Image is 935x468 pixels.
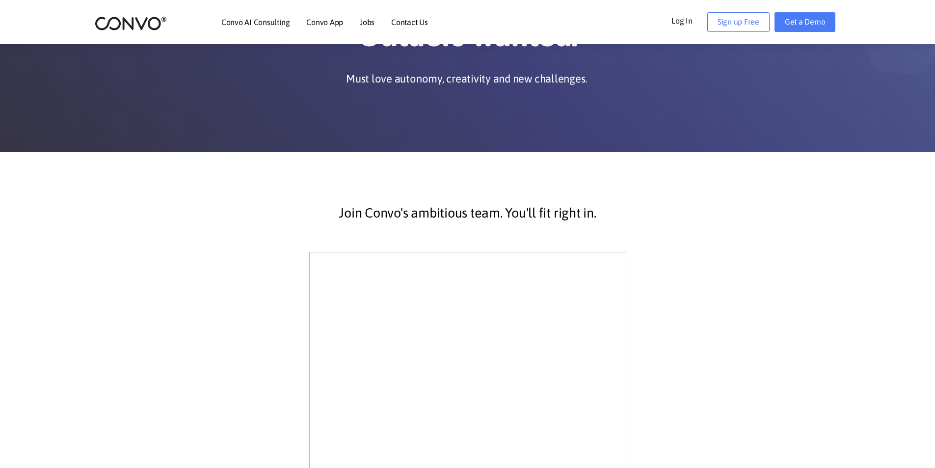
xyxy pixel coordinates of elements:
[671,12,707,28] a: Log In
[775,12,836,32] a: Get a Demo
[306,18,343,26] a: Convo App
[707,12,770,32] a: Sign up Free
[360,18,374,26] a: Jobs
[221,18,290,26] a: Convo AI Consulting
[203,201,733,225] p: Join Convo's ambitious team. You'll fit right in.
[346,71,587,86] p: Must love autonomy, creativity and new challenges.
[391,18,428,26] a: Contact Us
[95,16,167,31] img: logo_2.png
